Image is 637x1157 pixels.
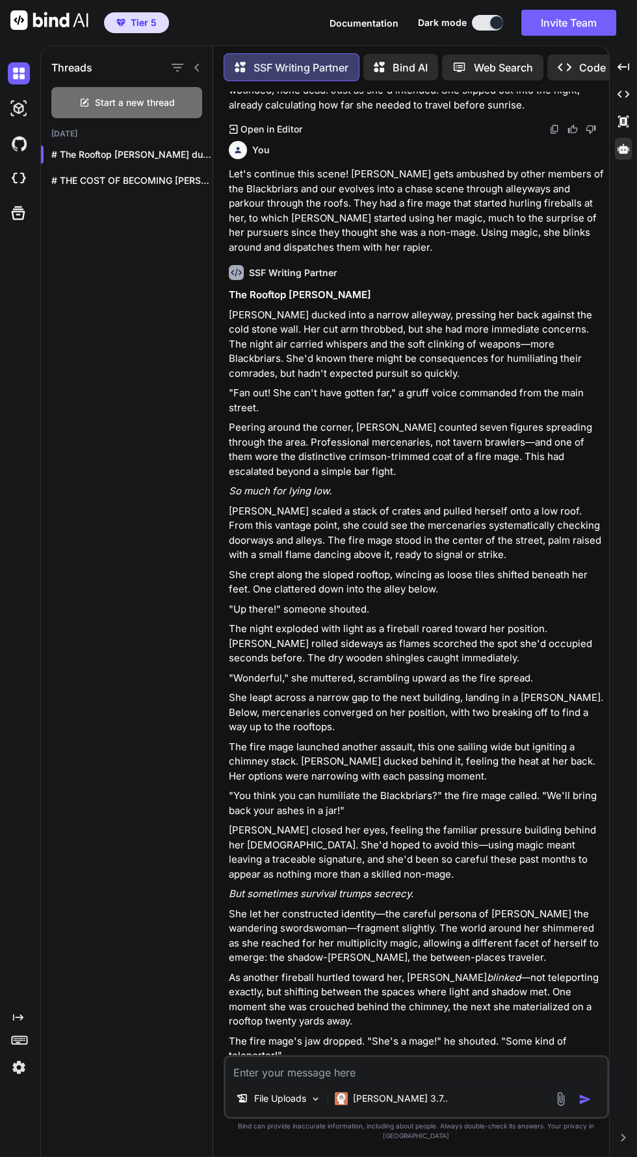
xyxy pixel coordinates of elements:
span: Tier 5 [131,16,157,29]
p: "You think you can humiliate the Blackbriars?" the fire mage called. "We'll bring back your ashes... [229,789,606,818]
span: Start a new thread [95,96,175,109]
p: She crept along the sloped rooftop, wincing as loose tiles shifted beneath her feet. One clattere... [229,568,606,597]
p: Let's continue this scene! [PERSON_NAME] gets ambushed by other members of the Blackbriars and ou... [229,167,606,255]
button: Documentation [330,16,398,30]
img: githubDark [8,133,30,155]
button: premiumTier 5 [104,12,169,33]
img: Pick Models [310,1093,321,1104]
h2: [DATE] [41,129,213,139]
p: [PERSON_NAME] ducked into a narrow alleyway, pressing her back against the cold stone wall. Her c... [229,308,606,381]
p: File Uploads [254,1092,306,1105]
p: Bind can provide inaccurate information, including about people. Always double-check its answers.... [224,1121,609,1141]
p: [PERSON_NAME] scaled a stack of crates and pulled herself onto a low roof. From this vantage poin... [229,504,606,563]
p: The fire mage launched another assault, this one sailing wide but igniting a chimney stack. [PERS... [229,740,606,784]
img: dislike [586,124,596,134]
img: icon [578,1093,591,1106]
span: Documentation [330,18,398,29]
p: "Fan out! She can't have gotten far," a gruff voice commanded from the main street. [229,386,606,415]
img: copy [549,124,560,134]
p: [PERSON_NAME] 3.7.. [353,1092,448,1105]
p: The night exploded with light as a fireball roared toward her position. [PERSON_NAME] rolled side... [229,622,606,666]
p: # THE COST OF BECOMING [PERSON_NAME] slipped... [51,174,213,187]
p: Bind AI [393,60,428,75]
p: She let her constructed identity—the careful persona of [PERSON_NAME] the wandering swordswoman—f... [229,907,606,965]
em: blinked [487,971,521,984]
p: Open in Editor [240,123,302,136]
h6: SSF Writing Partner [249,266,337,279]
img: attachment [553,1091,568,1106]
p: # The Rooftop [PERSON_NAME] ducked into... [51,148,213,161]
p: SSF Writing Partner [253,60,348,75]
p: Peering around the corner, [PERSON_NAME] counted seven figures spreading through the area. Profes... [229,420,606,479]
h1: The Rooftop [PERSON_NAME] [229,288,606,303]
p: [PERSON_NAME] closed her eyes, feeling the familiar pressure building behind her [DEMOGRAPHIC_DAT... [229,823,606,882]
img: like [567,124,578,134]
span: Dark mode [418,16,467,29]
p: Web Search [474,60,533,75]
img: premium [116,19,125,27]
h1: Threads [51,60,92,75]
img: cloudideIcon [8,168,30,190]
img: Bind AI [10,10,88,30]
img: darkAi-studio [8,97,30,120]
img: settings [8,1056,30,1078]
p: She leapt across a narrow gap to the next building, landing in a [PERSON_NAME]. Below, mercenarie... [229,691,606,735]
img: darkChat [8,62,30,84]
p: "Wonderful," she muttered, scrambling upward as the fire spread. [229,671,606,686]
p: "Up there!" someone shouted. [229,602,606,617]
em: So much for lying low. [229,485,331,497]
em: But sometimes survival trumps secrecy. [229,887,413,900]
img: Claude 3.7 Sonnet (Anthropic) [335,1092,348,1105]
h6: You [252,144,270,157]
p: The fire mage's jaw dropped. "She's a mage!" he shouted. "Some kind of teleporter!" [229,1034,606,1063]
button: Invite Team [521,10,616,36]
p: As another fireball hurtled toward her, [PERSON_NAME] —not teleporting exactly, but shifting betw... [229,971,606,1029]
